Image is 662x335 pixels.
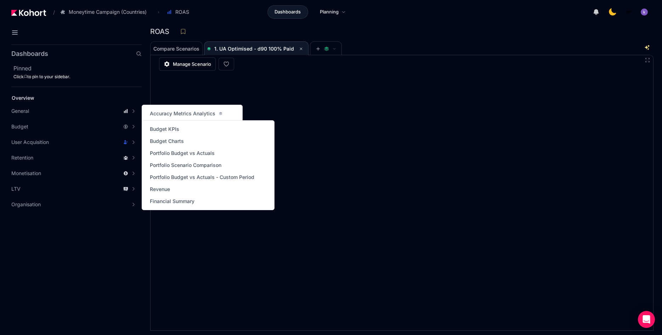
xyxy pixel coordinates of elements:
span: / [47,8,55,16]
img: logo_MoneyTimeLogo_1_20250619094856634230.png [625,8,632,16]
span: 1. UA Optimised - d90 100% Paid [214,46,294,52]
a: Accuracy Metrics Analytics [148,109,225,119]
a: Portfolio Budget vs Actuals [148,148,217,158]
h3: ROAS [150,28,174,35]
a: Manage Scenario [159,57,216,71]
a: Planning [312,5,353,19]
a: Budget KPIs [148,124,181,134]
span: Manage Scenario [173,60,211,68]
span: Overview [12,95,34,101]
span: Budget [11,123,28,130]
span: Portfolio Scenario Comparison [150,162,221,169]
span: Accuracy Metrics Analytics [150,110,215,117]
a: Budget Charts [148,136,186,146]
span: ROAS [175,8,189,16]
a: Revenue [148,184,172,194]
a: Overview [9,93,130,103]
a: Portfolio Budget vs Actuals - Custom Period [148,172,256,182]
span: Organisation [11,201,41,208]
span: Retention [11,154,33,161]
span: LTV [11,185,21,192]
span: Moneytime Campaign (Countries) [69,8,147,16]
h2: Dashboards [11,51,48,57]
div: Open Intercom Messenger [638,311,655,328]
a: Financial Summary [148,196,197,206]
button: Moneytime Campaign (Countries) [56,6,154,18]
span: Financial Summary [150,198,194,205]
a: Portfolio Scenario Comparison [148,160,224,170]
span: Monetisation [11,170,41,177]
span: Dashboards [275,8,301,16]
span: User Acquisition [11,139,49,146]
a: Dashboards [267,5,308,19]
span: Compare Scenarios [153,46,199,51]
h2: Pinned [13,64,142,73]
span: Planning [320,8,339,16]
span: Revenue [150,186,170,193]
span: › [156,9,161,15]
span: Portfolio Budget vs Actuals [150,150,215,157]
div: Click to pin to your sidebar. [13,74,142,80]
span: General [11,108,29,115]
button: Fullscreen [645,57,650,63]
span: Budget KPIs [150,126,179,133]
button: ROAS [163,6,197,18]
img: Kohort logo [11,10,46,16]
span: Budget Charts [150,138,184,145]
span: Portfolio Budget vs Actuals - Custom Period [150,174,254,181]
